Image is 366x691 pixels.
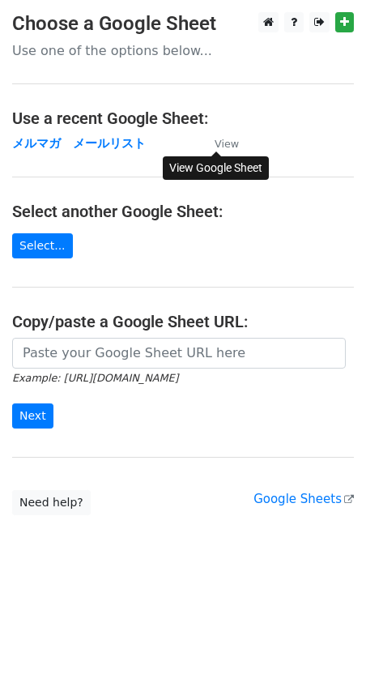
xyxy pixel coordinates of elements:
iframe: Chat Widget [285,613,366,691]
small: Example: [URL][DOMAIN_NAME] [12,372,178,384]
a: View [198,136,239,151]
input: Paste your Google Sheet URL here [12,338,346,369]
div: チャットウィジェット [285,613,366,691]
h4: Copy/paste a Google Sheet URL: [12,312,354,331]
input: Next [12,403,53,429]
h4: Select another Google Sheet: [12,202,354,221]
div: View Google Sheet [163,156,269,180]
small: View [215,138,239,150]
a: Google Sheets [253,492,354,506]
a: メルマガ メールリスト [12,136,146,151]
p: Use one of the options below... [12,42,354,59]
h4: Use a recent Google Sheet: [12,109,354,128]
a: Select... [12,233,73,258]
a: Need help? [12,490,91,515]
h3: Choose a Google Sheet [12,12,354,36]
